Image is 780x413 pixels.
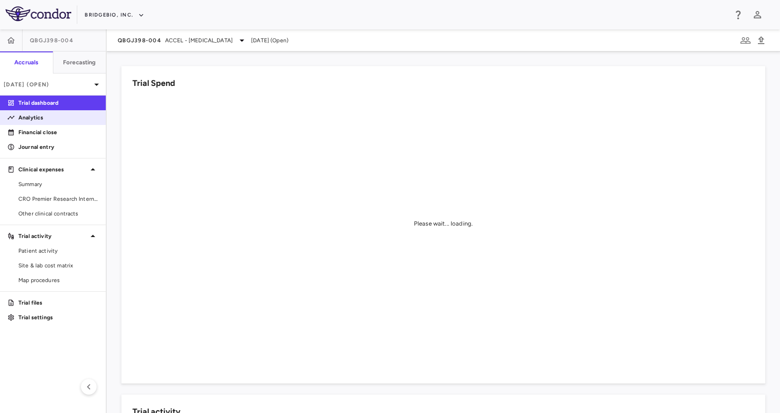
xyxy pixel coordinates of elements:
p: Trial dashboard [18,99,98,107]
p: Clinical expenses [18,165,87,174]
p: Trial files [18,299,98,307]
p: Journal entry [18,143,98,151]
span: Patient activity [18,247,98,255]
span: Summary [18,180,98,188]
h6: Trial Spend [132,77,175,90]
span: [DATE] (Open) [251,36,288,45]
p: Trial activity [18,232,87,240]
span: QBGJ398-004 [118,37,161,44]
div: Please wait... loading. [414,220,473,228]
span: ACCEL - [MEDICAL_DATA] [165,36,233,45]
img: logo-full-SnFGN8VE.png [6,6,71,21]
p: Trial settings [18,313,98,322]
h6: Forecasting [63,58,96,67]
span: QBGJ398-004 [30,37,74,44]
p: [DATE] (Open) [4,80,91,89]
button: BridgeBio, Inc. [85,8,144,23]
span: Other clinical contracts [18,209,98,218]
span: CRO Premier Research International [18,195,98,203]
span: Site & lab cost matrix [18,261,98,270]
span: Map procedures [18,276,98,284]
p: Financial close [18,128,98,136]
h6: Accruals [14,58,38,67]
p: Analytics [18,113,98,122]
